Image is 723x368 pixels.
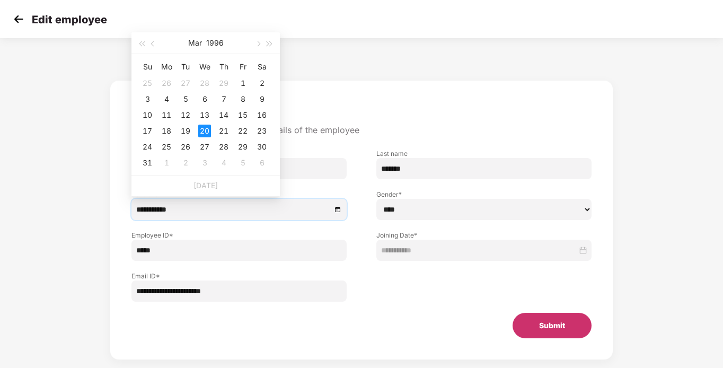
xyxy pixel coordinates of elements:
[217,156,230,169] div: 4
[195,75,214,91] td: 1996-02-28
[160,109,173,121] div: 11
[157,75,176,91] td: 1996-02-26
[236,109,249,121] div: 15
[236,125,249,137] div: 22
[198,93,211,106] div: 6
[255,109,268,121] div: 16
[160,77,173,90] div: 26
[252,155,271,171] td: 1996-04-06
[233,75,252,91] td: 1996-03-01
[214,107,233,123] td: 1996-03-14
[513,313,592,338] button: Submit
[160,156,173,169] div: 1
[131,125,591,136] p: Please provide all the mandatory details of the employee
[138,58,157,75] th: Su
[198,77,211,90] div: 28
[138,107,157,123] td: 1996-03-10
[236,156,249,169] div: 5
[157,58,176,75] th: Mo
[131,104,591,122] p: Employee Details
[214,155,233,171] td: 1996-04-04
[138,139,157,155] td: 1996-03-24
[176,139,195,155] td: 1996-03-26
[236,93,249,106] div: 8
[11,11,27,27] img: svg+xml;base64,PHN2ZyB4bWxucz0iaHR0cDovL3d3dy53My5vcmcvMjAwMC9zdmciIHdpZHRoPSIzMCIgaGVpZ2h0PSIzMC...
[255,77,268,90] div: 2
[252,91,271,107] td: 1996-03-09
[255,125,268,137] div: 23
[376,149,592,158] label: Last name
[176,123,195,139] td: 1996-03-19
[198,141,211,153] div: 27
[206,32,224,54] button: 1996
[195,91,214,107] td: 1996-03-06
[233,155,252,171] td: 1996-04-05
[214,123,233,139] td: 1996-03-21
[176,91,195,107] td: 1996-03-05
[157,123,176,139] td: 1996-03-18
[252,123,271,139] td: 1996-03-23
[198,109,211,121] div: 13
[195,123,214,139] td: 1996-03-20
[179,156,192,169] div: 2
[157,139,176,155] td: 1996-03-25
[176,75,195,91] td: 1996-02-27
[195,107,214,123] td: 1996-03-13
[176,107,195,123] td: 1996-03-12
[176,155,195,171] td: 1996-04-02
[141,156,154,169] div: 31
[217,141,230,153] div: 28
[252,139,271,155] td: 1996-03-30
[252,107,271,123] td: 1996-03-16
[252,58,271,75] th: Sa
[252,75,271,91] td: 1996-03-02
[214,75,233,91] td: 1996-02-29
[255,93,268,106] div: 9
[179,141,192,153] div: 26
[141,125,154,137] div: 17
[160,93,173,106] div: 4
[236,77,249,90] div: 1
[138,155,157,171] td: 1996-03-31
[214,139,233,155] td: 1996-03-28
[160,125,173,137] div: 18
[214,58,233,75] th: Th
[236,141,249,153] div: 29
[138,75,157,91] td: 1996-02-25
[217,125,230,137] div: 21
[176,58,195,75] th: Tu
[195,155,214,171] td: 1996-04-03
[217,93,230,106] div: 7
[32,13,107,26] p: Edit employee
[179,77,192,90] div: 27
[233,107,252,123] td: 1996-03-15
[131,231,347,240] label: Employee ID
[217,77,230,90] div: 29
[195,139,214,155] td: 1996-03-27
[376,190,592,199] label: Gender
[141,77,154,90] div: 25
[179,93,192,106] div: 5
[198,156,211,169] div: 3
[233,139,252,155] td: 1996-03-29
[233,91,252,107] td: 1996-03-08
[217,109,230,121] div: 14
[233,58,252,75] th: Fr
[157,155,176,171] td: 1996-04-01
[198,125,211,137] div: 20
[376,231,592,240] label: Joining Date
[141,109,154,121] div: 10
[141,141,154,153] div: 24
[138,123,157,139] td: 1996-03-17
[188,32,202,54] button: Mar
[179,125,192,137] div: 19
[233,123,252,139] td: 1996-03-22
[193,181,218,190] a: [DATE]
[157,107,176,123] td: 1996-03-11
[255,141,268,153] div: 30
[195,58,214,75] th: We
[141,93,154,106] div: 3
[138,91,157,107] td: 1996-03-03
[160,141,173,153] div: 25
[131,271,347,281] label: Email ID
